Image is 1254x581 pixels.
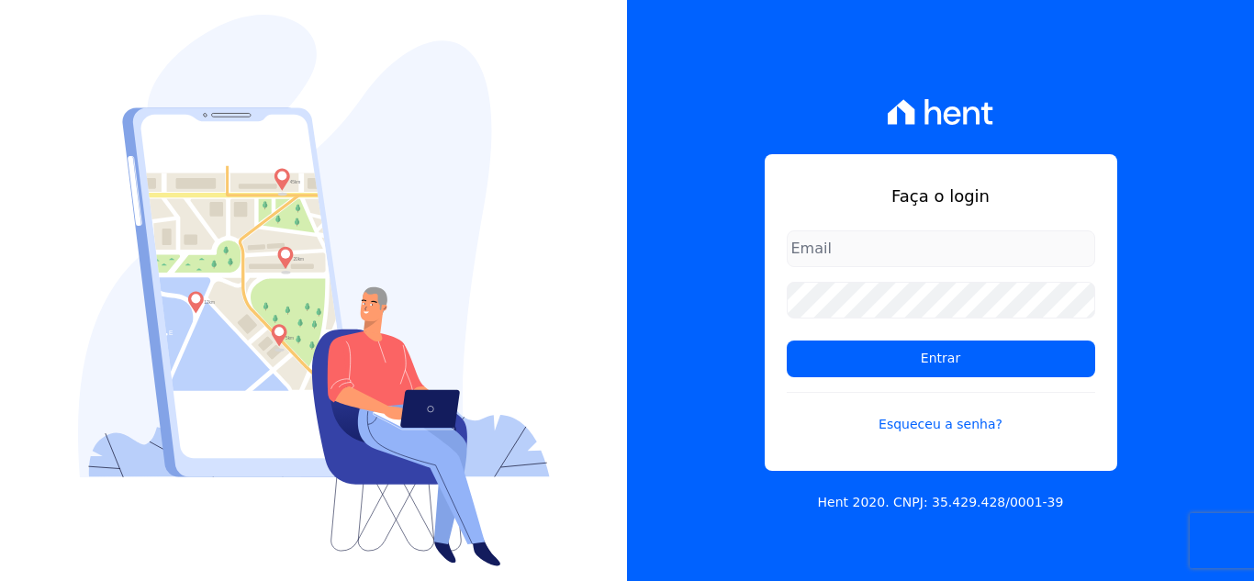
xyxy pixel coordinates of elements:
input: Email [787,230,1095,267]
p: Hent 2020. CNPJ: 35.429.428/0001-39 [818,493,1064,512]
h1: Faça o login [787,184,1095,208]
img: Login [78,15,550,566]
input: Entrar [787,341,1095,377]
a: Esqueceu a senha? [787,392,1095,434]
